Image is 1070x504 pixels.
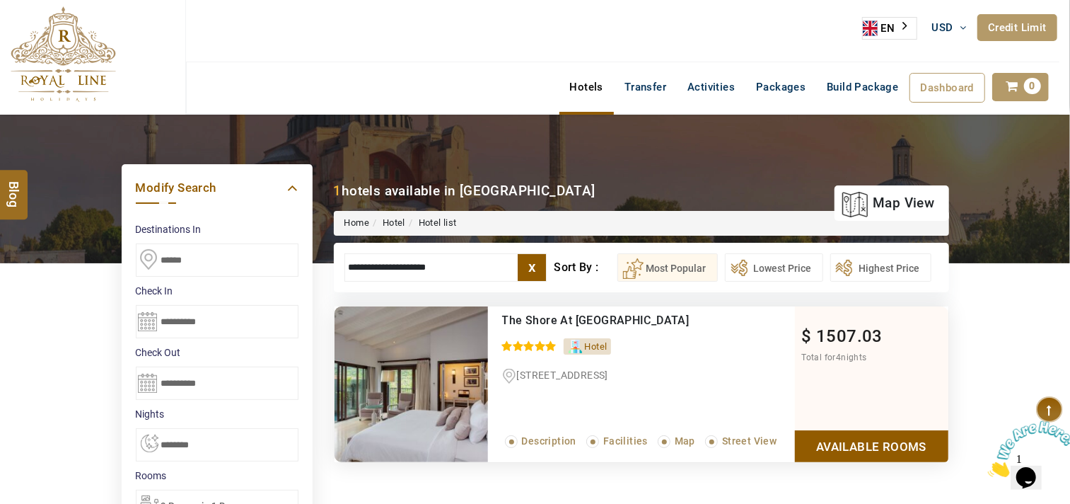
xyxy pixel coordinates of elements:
[836,353,841,362] span: 4
[921,81,975,94] span: Dashboard
[517,370,608,381] span: [STREET_ADDRESS]
[862,17,917,40] aside: Language selected: English
[816,73,909,101] a: Build Package
[982,416,1070,483] iframe: chat widget
[5,181,23,193] span: Blog
[585,341,607,352] span: Hotel
[502,314,736,328] div: The Shore At Katathani
[677,73,745,101] a: Activities
[554,253,617,282] div: Sort By :
[745,73,816,101] a: Packages
[383,217,405,228] a: Hotel
[675,435,695,447] span: Map
[863,18,917,39] a: EN
[977,14,1057,41] a: Credit Limit
[334,183,342,199] b: 1
[617,253,718,282] button: Most Popular
[6,6,93,62] img: Chat attention grabber
[6,6,11,18] span: 1
[722,435,777,447] span: Street View
[932,21,953,34] span: USD
[136,178,298,197] a: Modify Search
[614,73,677,101] a: Transfer
[518,254,546,281] label: x
[405,217,457,230] li: Hotel list
[334,181,595,200] div: hotels available in [GEOGRAPHIC_DATA]
[11,6,116,102] img: The Royal Line Holidays
[136,222,298,236] label: Destinations In
[522,435,576,447] span: Description
[795,430,948,462] a: Show Rooms
[502,314,690,327] a: The Shore At [GEOGRAPHIC_DATA]
[559,73,614,101] a: Hotels
[603,435,648,447] span: Facilities
[862,17,917,40] div: Language
[136,345,298,360] label: Check Out
[992,73,1049,101] a: 0
[816,326,883,346] span: 1507.03
[136,469,298,483] label: Rooms
[136,284,298,298] label: Check In
[802,353,867,362] span: Total for nights
[136,407,298,421] label: nights
[1024,78,1041,94] span: 0
[725,253,823,282] button: Lowest Price
[344,217,370,228] a: Home
[830,253,931,282] button: Highest Price
[802,326,812,346] span: $
[335,307,488,462] img: a9448da52f083a729e18d9735d7a890506a5c78b.jpeg
[842,188,934,219] a: map view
